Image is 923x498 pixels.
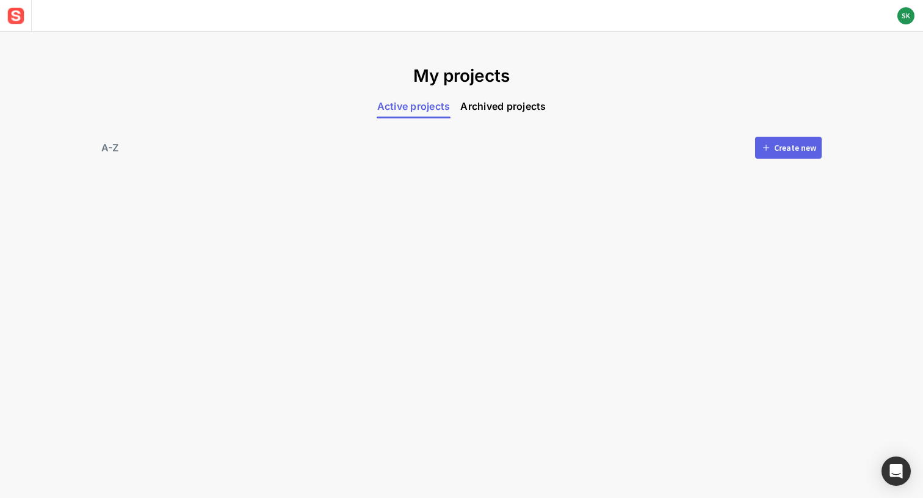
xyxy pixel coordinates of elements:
div: Create new [774,143,816,152]
span: Archived projects [460,99,546,114]
img: sensat [5,5,27,27]
h1: My projects [413,66,510,87]
button: Create new [755,137,822,159]
text: SK [902,12,910,20]
div: A-Z [101,140,118,155]
span: Active projects [377,99,451,114]
div: Open Intercom Messenger [881,457,911,486]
